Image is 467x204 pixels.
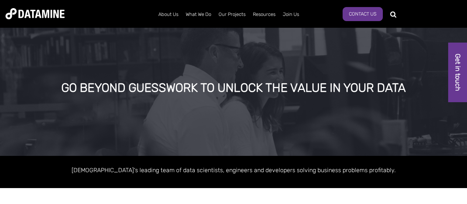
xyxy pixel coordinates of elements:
[23,165,444,175] p: [DEMOGRAPHIC_DATA]'s leading team of data scientists, engineers and developers solving business p...
[155,5,182,24] a: About Us
[215,5,249,24] a: Our Projects
[6,8,65,19] img: Datamine
[56,81,411,95] div: GO BEYOND GUESSWORK TO UNLOCK THE VALUE IN YOUR DATA
[448,43,467,102] a: Get in touch
[343,7,383,21] a: Contact Us
[279,5,303,24] a: Join Us
[249,5,279,24] a: Resources
[182,5,215,24] a: What We Do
